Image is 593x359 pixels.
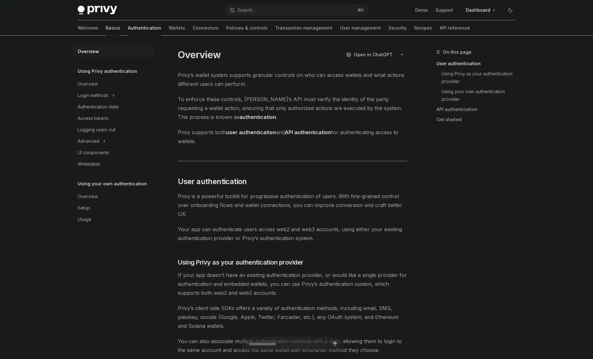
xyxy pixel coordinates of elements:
[285,129,331,135] strong: API authentication
[73,191,154,202] a: Overview
[128,20,161,36] a: Authentication
[178,271,407,297] span: If your app doesn’t have an existing authentication provider, or would like a single provider for...
[442,86,520,104] a: Using your own authentication provider
[237,6,255,14] div: Search...
[414,20,432,36] a: Recipes
[178,128,407,146] span: Privy supports both and for authenticating access to wallets.
[106,20,120,36] a: Basics
[342,49,396,60] button: Open in ChatGPT
[78,193,98,200] div: Overview
[178,95,407,121] span: To enforce these controls, [PERSON_NAME]’s API must verify the identity of the party requesting a...
[73,158,154,170] a: Whitelabel
[78,6,117,15] img: dark logo
[78,67,137,75] h5: Using Privy authentication
[275,20,332,36] a: Transaction management
[73,147,154,158] a: UI components
[78,80,98,88] div: Overview
[226,129,276,135] strong: user authentication
[78,204,90,212] div: Setup
[178,49,221,60] h1: Overview
[73,214,154,225] a: Usage
[78,149,109,156] div: UI components
[73,46,154,57] a: Overview
[193,20,219,36] a: Connectors
[78,216,91,223] div: Usage
[436,59,520,69] a: User authentication
[73,78,154,90] a: Overview
[226,20,268,36] a: Policies & controls
[225,4,368,16] button: Search...⌘K
[178,192,407,218] span: Privy is a powerful toolkit for progressive authentication of users. With fine-grained control ov...
[73,124,154,135] a: Logging users out
[388,20,407,36] a: Security
[78,48,99,55] div: Overview
[436,114,520,125] a: Get started
[78,103,119,111] div: Authentication state
[178,176,247,187] span: User authentication
[440,20,470,36] a: API reference
[78,114,108,122] div: Access tokens
[178,304,407,330] span: Privy’s client-side SDKs offers a variety of authentication methods, including email, SMS, passke...
[357,8,364,13] span: ⌘ K
[178,71,407,88] span: Privy’s wallet system supports granular controls on who can access wallets and what actions diffe...
[239,114,276,120] strong: authentication
[78,160,100,168] div: Whitelabel
[331,340,339,349] button: Send message
[78,137,99,145] div: Advanced
[443,48,471,56] span: On this page
[436,104,520,114] a: API authentication
[169,20,185,36] a: Wallets
[73,101,154,113] a: Authentication state
[178,225,407,243] span: Your app can authenticate users across web2 and web3 accounts, using either your existing authent...
[78,92,108,99] div: Login methods
[78,126,115,134] div: Logging users out
[505,5,515,15] button: Toggle dark mode
[78,180,147,188] h5: Using your own authentication
[78,20,98,36] a: Welcome
[436,7,453,13] a: Support
[354,52,393,58] span: Open in ChatGPT
[442,69,520,86] a: Using Privy as your authentication provider
[73,113,154,124] a: Access tokens
[73,202,154,214] a: Setup
[461,5,500,15] a: Dashboard
[415,7,428,13] a: Demo
[178,258,303,267] span: Using Privy as your authentication provider
[340,20,381,36] a: User management
[466,7,490,13] span: Dashboard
